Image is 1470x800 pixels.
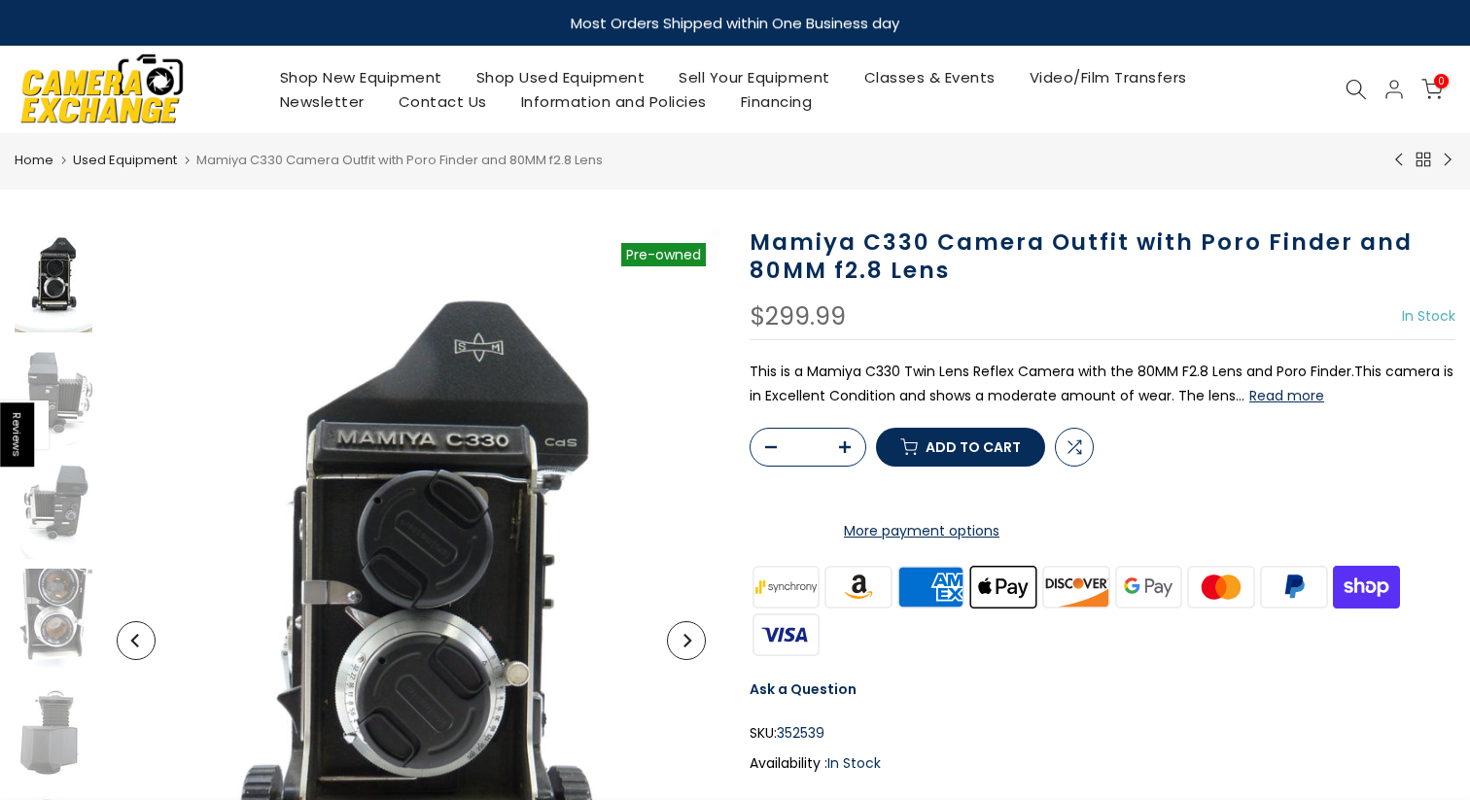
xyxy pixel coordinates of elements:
span: In Stock [1402,306,1455,326]
span: 352539 [777,721,824,746]
img: Mamiya C330 Camera Outfit with Poro Finder and 80MM f2.8 Lens Medium Format Equipment - Medium Fo... [15,228,92,332]
a: Sell Your Equipment [662,65,848,89]
img: Mamiya C330 Camera Outfit with Poro Finder and 80MM f2.8 Lens Medium Format Equipment - Medium Fo... [15,682,92,786]
img: shopify pay [1330,563,1403,610]
a: Ask a Question [750,679,857,699]
a: Information and Policies [504,89,723,114]
img: Mamiya C330 Camera Outfit with Poro Finder and 80MM f2.8 Lens Medium Format Equipment - Medium Fo... [15,342,92,446]
a: 0 [1421,79,1443,100]
a: Home [15,151,53,170]
a: Video/Film Transfers [1012,65,1204,89]
img: master [1185,563,1258,610]
span: Add to cart [926,440,1021,454]
img: Mamiya C330 Camera Outfit with Poro Finder and 80MM f2.8 Lens Medium Format Equipment - Medium Fo... [15,455,92,559]
a: Financing [723,89,829,114]
span: In Stock [827,753,881,773]
a: More payment options [750,519,1094,543]
a: Newsletter [262,89,381,114]
strong: Most Orders Shipped within One Business day [571,13,899,33]
button: Read more [1249,387,1324,404]
p: This is a Mamiya C330 Twin Lens Reflex Camera with the 80MM F2.8 Lens and Poro Finder.This camera... [750,360,1455,408]
img: apple pay [967,563,1040,610]
img: synchrony [750,563,822,610]
span: Mamiya C330 Camera Outfit with Poro Finder and 80MM f2.8 Lens [196,151,603,169]
button: Next [667,621,706,660]
img: discover [1040,563,1113,610]
img: Mamiya C330 Camera Outfit with Poro Finder and 80MM f2.8 Lens Medium Format Equipment - Medium Fo... [15,569,92,673]
a: Contact Us [381,89,504,114]
div: Availability : [750,751,1455,776]
img: american express [894,563,967,610]
button: Add to cart [876,428,1045,467]
img: paypal [1258,563,1331,610]
div: SKU: [750,721,1455,746]
a: Shop Used Equipment [459,65,662,89]
a: Used Equipment [73,151,177,170]
span: 0 [1434,74,1449,88]
h1: Mamiya C330 Camera Outfit with Poro Finder and 80MM f2.8 Lens [750,228,1455,285]
img: amazon payments [822,563,895,610]
img: visa [750,610,822,658]
button: Previous [117,621,156,660]
a: Shop New Equipment [262,65,459,89]
a: Classes & Events [847,65,1012,89]
img: google pay [1112,563,1185,610]
div: $299.99 [750,304,846,330]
